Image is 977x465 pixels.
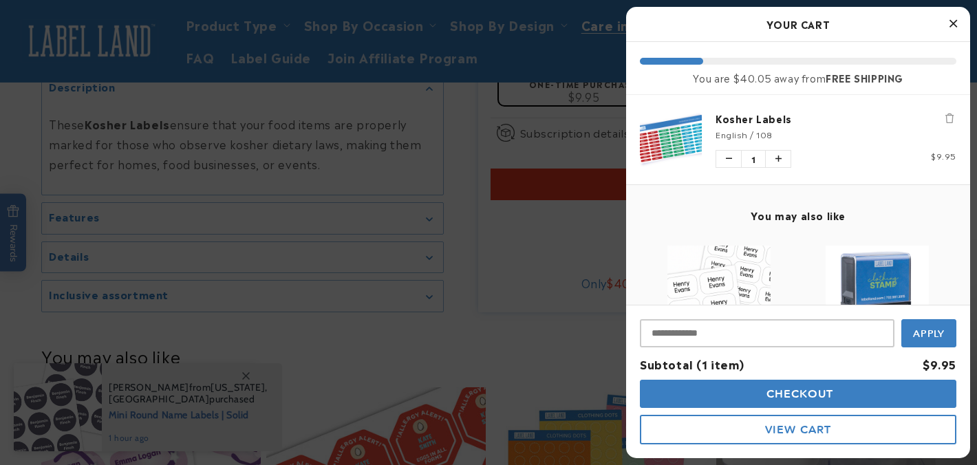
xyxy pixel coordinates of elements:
[716,111,956,125] a: Kosher Labels
[716,151,741,167] button: Decrease quantity of Kosher Labels
[913,327,945,340] span: Apply
[667,246,771,349] img: View Stick N' Wear Stikins® Labels
[901,319,956,347] button: Apply
[640,415,956,444] button: View Cart
[923,354,956,374] div: $9.95
[826,246,929,349] img: Clothing Stamp - Label Land
[640,209,956,221] h4: You may also like
[41,77,186,103] button: What are these labels used for?
[766,151,791,167] button: Increase quantity of Kosher Labels
[640,72,956,84] div: You are $40.05 away from
[943,111,956,125] button: Remove Kosher Labels
[640,319,894,347] input: Input Discount
[640,380,956,408] button: Checkout
[31,39,186,65] button: How many labels come in a pack?
[741,151,766,167] span: 1
[763,387,834,400] span: Checkout
[640,95,956,184] li: product
[931,149,956,162] span: $9.95
[943,14,963,34] button: Close Cart
[640,356,744,372] span: Subtotal (1 item)
[640,14,956,34] h2: Your Cart
[716,129,956,140] div: English / 108
[765,423,831,436] span: View Cart
[640,109,702,171] img: Kosher Labels
[826,70,903,85] b: FREE SHIPPING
